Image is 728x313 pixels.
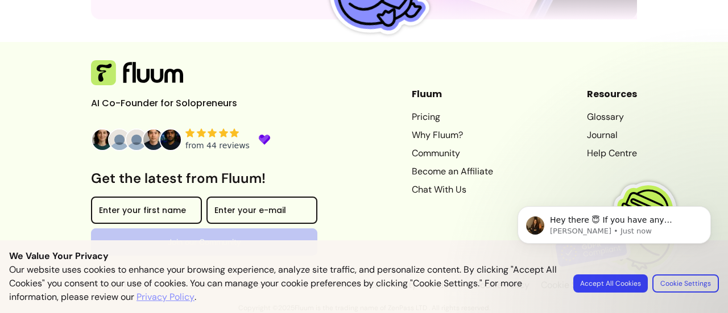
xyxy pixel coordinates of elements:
[412,183,493,197] a: Chat With Us
[214,207,309,218] input: Enter your e-mail
[91,169,317,187] h3: Get the latest from Fluum!
[91,97,262,110] p: AI Co-Founder for Solopreneurs
[99,207,194,218] input: Enter your first name
[587,147,637,160] a: Help Centre
[136,290,195,304] a: Privacy Policy
[587,110,637,124] a: Glossary
[9,249,719,263] p: We Value Your Privacy
[587,128,637,142] a: Journal
[412,110,493,124] a: Pricing
[587,87,637,101] header: Resources
[500,182,728,307] iframe: Intercom notifications message
[412,165,493,178] a: Become an Affiliate
[412,147,493,160] a: Community
[412,128,493,142] a: Why Fluum?
[552,158,694,301] img: Fluum is GDPR compliant
[91,60,183,85] img: Fluum Logo
[412,87,493,101] header: Fluum
[9,263,560,304] p: Our website uses cookies to enhance your browsing experience, analyze site traffic, and personali...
